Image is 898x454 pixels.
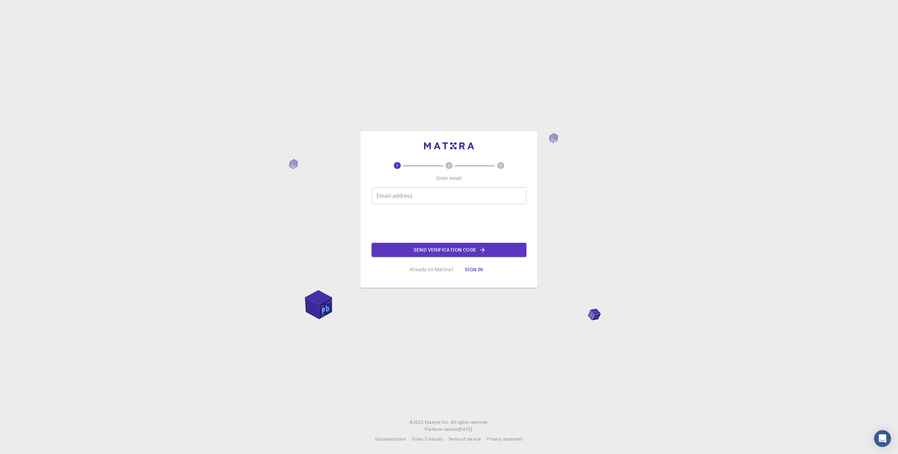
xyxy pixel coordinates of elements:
span: Platform version [425,426,458,433]
span: Video Tutorials [412,436,443,442]
text: 3 [500,163,502,168]
button: Sign in [459,262,489,277]
p: Enter email [436,175,462,182]
a: Privacy statement [486,436,523,443]
span: © 2025 [410,419,424,426]
p: Already on Mat3ra? [409,266,454,273]
span: Exabyte Inc. [425,419,449,425]
a: Video Tutorials [412,436,443,443]
text: 1 [396,163,398,168]
div: Open Intercom Messenger [874,430,891,447]
span: Terms of service [448,436,481,442]
a: Terms of service [448,436,481,443]
a: [DATE]. [459,426,473,433]
a: Exabyte Inc. [425,419,449,426]
button: Send verification code [372,243,526,257]
span: Privacy statement [486,436,523,442]
iframe: reCAPTCHA [396,210,502,237]
span: All rights reserved. [451,419,488,426]
a: Documentation [375,436,406,443]
span: [DATE] . [459,426,473,432]
text: 2 [448,163,450,168]
span: Documentation [375,436,406,442]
